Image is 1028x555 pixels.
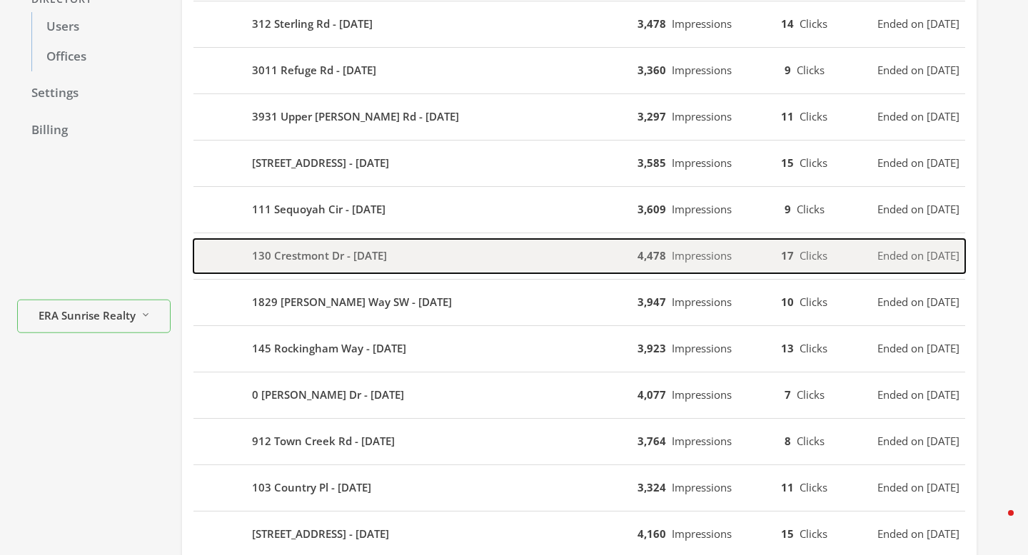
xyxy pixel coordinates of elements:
[17,300,171,333] button: ERA Sunrise Realty
[781,341,794,355] b: 13
[638,526,666,541] b: 4,160
[800,109,827,123] span: Clicks
[193,471,965,505] button: 103 Country Pl - [DATE]3,324Impressions11ClicksEnded on [DATE]
[193,378,965,412] button: 0 [PERSON_NAME] Dr - [DATE]4,077Impressions7ClicksEnded on [DATE]
[877,294,959,310] span: Ended on [DATE]
[877,16,959,32] span: Ended on [DATE]
[781,248,794,263] b: 17
[800,248,827,263] span: Clicks
[638,202,666,216] b: 3,609
[800,295,827,309] span: Clicks
[877,387,959,403] span: Ended on [DATE]
[193,193,965,227] button: 111 Sequoyah Cir - [DATE]3,609Impressions9ClicksEnded on [DATE]
[672,16,732,31] span: Impressions
[785,202,791,216] b: 9
[877,201,959,218] span: Ended on [DATE]
[252,248,387,264] b: 130 Crestmont Dr - [DATE]
[979,506,1014,541] iframe: Intercom live chat
[672,434,732,448] span: Impressions
[877,479,959,496] span: Ended on [DATE]
[252,340,406,357] b: 145 Rockingham Way - [DATE]
[193,54,965,88] button: 3011 Refuge Rd - [DATE]3,360Impressions9ClicksEnded on [DATE]
[31,12,171,42] a: Users
[785,387,791,402] b: 7
[252,16,373,32] b: 312 Sterling Rd - [DATE]
[638,434,666,448] b: 3,764
[193,7,965,41] button: 312 Sterling Rd - [DATE]3,478Impressions14ClicksEnded on [DATE]
[672,387,732,402] span: Impressions
[672,480,732,494] span: Impressions
[877,108,959,125] span: Ended on [DATE]
[638,387,666,402] b: 4,077
[877,62,959,78] span: Ended on [DATE]
[31,42,171,72] a: Offices
[193,517,965,551] button: [STREET_ADDRESS] - [DATE]4,160Impressions15ClicksEnded on [DATE]
[252,479,371,496] b: 103 Country Pl - [DATE]
[17,78,171,108] a: Settings
[638,480,666,494] b: 3,324
[785,434,791,448] b: 8
[800,480,827,494] span: Clicks
[781,526,794,541] b: 15
[672,202,732,216] span: Impressions
[17,116,171,146] a: Billing
[252,294,452,310] b: 1829 [PERSON_NAME] Way SW - [DATE]
[781,156,794,170] b: 15
[672,156,732,170] span: Impressions
[672,248,732,263] span: Impressions
[672,63,732,77] span: Impressions
[781,480,794,494] b: 11
[638,63,666,77] b: 3,360
[193,100,965,134] button: 3931 Upper [PERSON_NAME] Rd - [DATE]3,297Impressions11ClicksEnded on [DATE]
[877,340,959,357] span: Ended on [DATE]
[800,16,827,31] span: Clicks
[672,109,732,123] span: Impressions
[877,248,959,264] span: Ended on [DATE]
[638,248,666,263] b: 4,478
[672,526,732,541] span: Impressions
[785,63,791,77] b: 9
[638,156,666,170] b: 3,585
[800,156,827,170] span: Clicks
[252,62,376,78] b: 3011 Refuge Rd - [DATE]
[39,307,136,323] span: ERA Sunrise Realty
[877,155,959,171] span: Ended on [DATE]
[877,526,959,542] span: Ended on [DATE]
[193,239,965,273] button: 130 Crestmont Dr - [DATE]4,478Impressions17ClicksEnded on [DATE]
[252,155,389,171] b: [STREET_ADDRESS] - [DATE]
[252,108,459,125] b: 3931 Upper [PERSON_NAME] Rd - [DATE]
[781,16,794,31] b: 14
[252,201,385,218] b: 111 Sequoyah Cir - [DATE]
[638,295,666,309] b: 3,947
[672,295,732,309] span: Impressions
[193,332,965,366] button: 145 Rockingham Way - [DATE]3,923Impressions13ClicksEnded on [DATE]
[672,341,732,355] span: Impressions
[638,109,666,123] b: 3,297
[252,387,404,403] b: 0 [PERSON_NAME] Dr - [DATE]
[800,341,827,355] span: Clicks
[252,433,395,449] b: 912 Town Creek Rd - [DATE]
[800,526,827,541] span: Clicks
[193,424,965,459] button: 912 Town Creek Rd - [DATE]3,764Impressions8ClicksEnded on [DATE]
[797,202,825,216] span: Clicks
[797,387,825,402] span: Clicks
[252,526,389,542] b: [STREET_ADDRESS] - [DATE]
[638,341,666,355] b: 3,923
[797,63,825,77] span: Clicks
[781,109,794,123] b: 11
[638,16,666,31] b: 3,478
[877,433,959,449] span: Ended on [DATE]
[781,295,794,309] b: 10
[193,146,965,180] button: [STREET_ADDRESS] - [DATE]3,585Impressions15ClicksEnded on [DATE]
[193,285,965,320] button: 1829 [PERSON_NAME] Way SW - [DATE]3,947Impressions10ClicksEnded on [DATE]
[797,434,825,448] span: Clicks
